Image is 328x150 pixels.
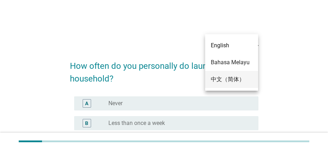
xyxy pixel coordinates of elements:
div: A [85,100,88,107]
div: 中文（简体） [211,75,252,84]
div: Bahasa Melayu [211,58,252,67]
h2: How often do you personally do laundry for your household? [70,53,258,85]
label: Less than once a week [108,120,165,127]
div: English [211,41,252,50]
i: arrow_drop_down [250,36,258,44]
div: B [85,119,88,127]
label: Never [108,100,123,107]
